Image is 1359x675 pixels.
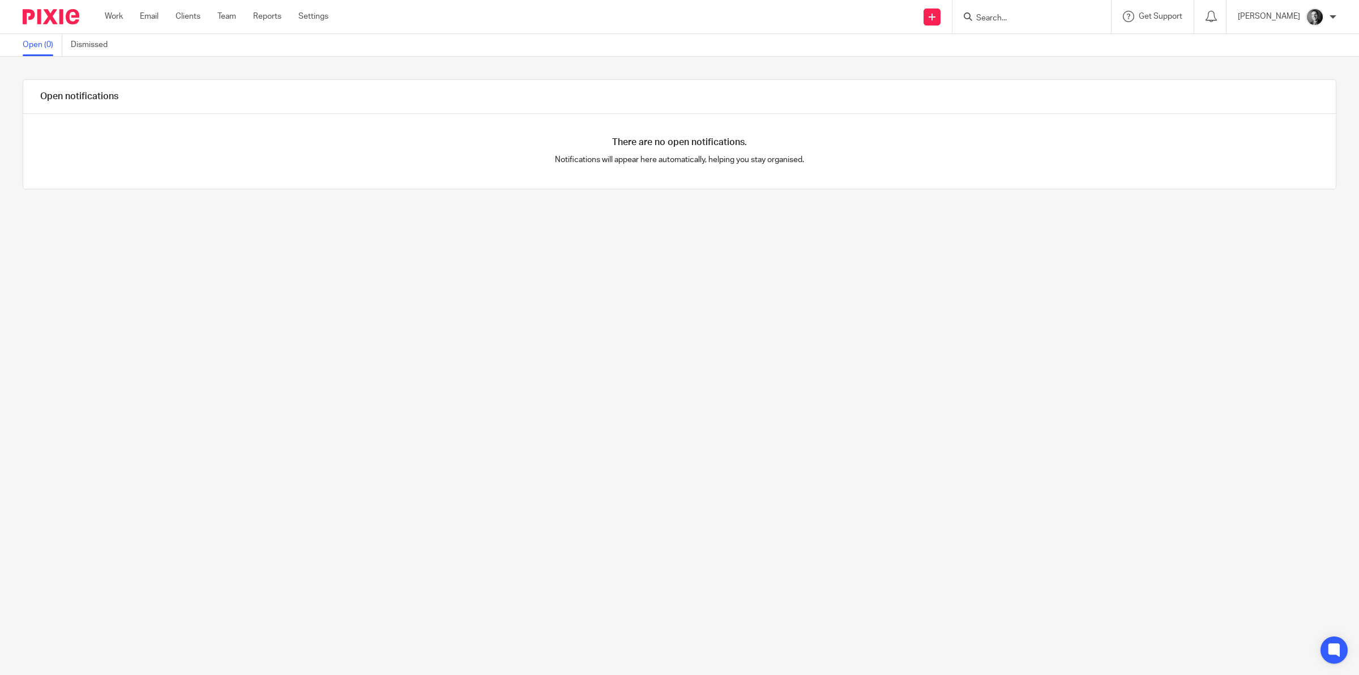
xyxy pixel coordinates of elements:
a: Dismissed [71,34,116,56]
input: Search [975,14,1077,24]
a: Work [105,11,123,22]
a: Team [217,11,236,22]
a: Email [140,11,159,22]
p: [PERSON_NAME] [1238,11,1300,22]
a: Clients [176,11,200,22]
span: Get Support [1139,12,1182,20]
img: DSC_9061-3.jpg [1306,8,1324,26]
a: Reports [253,11,281,22]
a: Open (0) [23,34,62,56]
p: Notifications will appear here automatically, helping you stay organised. [352,154,1008,165]
a: Settings [298,11,328,22]
h1: Open notifications [40,91,118,103]
h4: There are no open notifications. [612,137,747,148]
img: Pixie [23,9,79,24]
